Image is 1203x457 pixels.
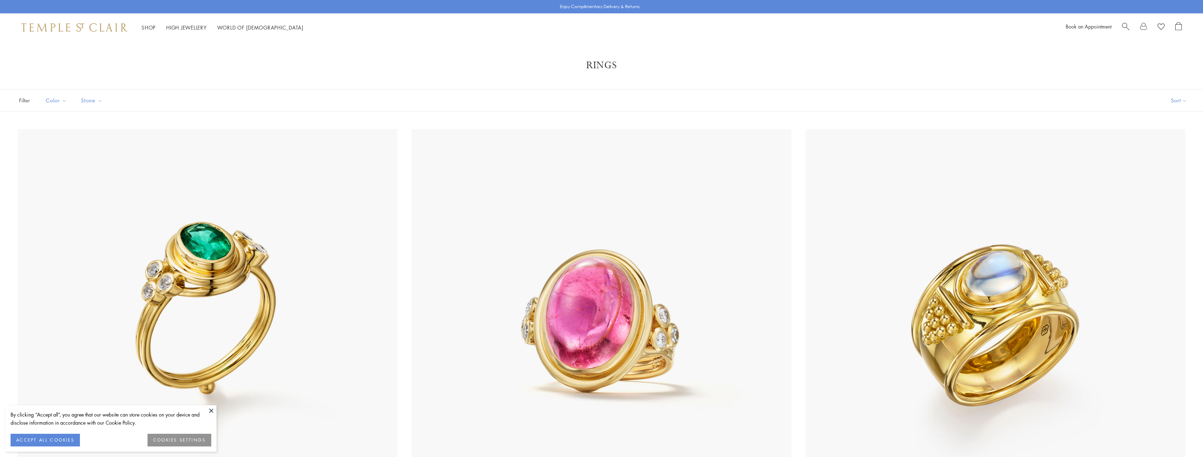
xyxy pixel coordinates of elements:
[1155,90,1203,111] button: Show sort by
[1122,22,1129,33] a: Search
[560,3,640,10] p: Enjoy Complimentary Delivery & Returns
[217,24,303,31] a: World of [DEMOGRAPHIC_DATA]World of [DEMOGRAPHIC_DATA]
[76,93,108,108] button: Stone
[1158,22,1165,33] a: View Wishlist
[148,434,211,446] button: COOKIES SETTINGS
[28,59,1175,72] h1: Rings
[11,434,80,446] button: ACCEPT ALL COOKIES
[142,24,156,31] a: ShopShop
[1175,22,1182,33] a: Open Shopping Bag
[77,96,108,105] span: Stone
[142,23,303,32] nav: Main navigation
[11,411,211,427] div: By clicking “Accept all”, you agree that our website can store cookies on your device and disclos...
[21,23,127,32] img: Temple St. Clair
[1066,23,1111,30] a: Book an Appointment
[166,24,207,31] a: High JewelleryHigh Jewellery
[40,93,72,108] button: Color
[42,96,72,105] span: Color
